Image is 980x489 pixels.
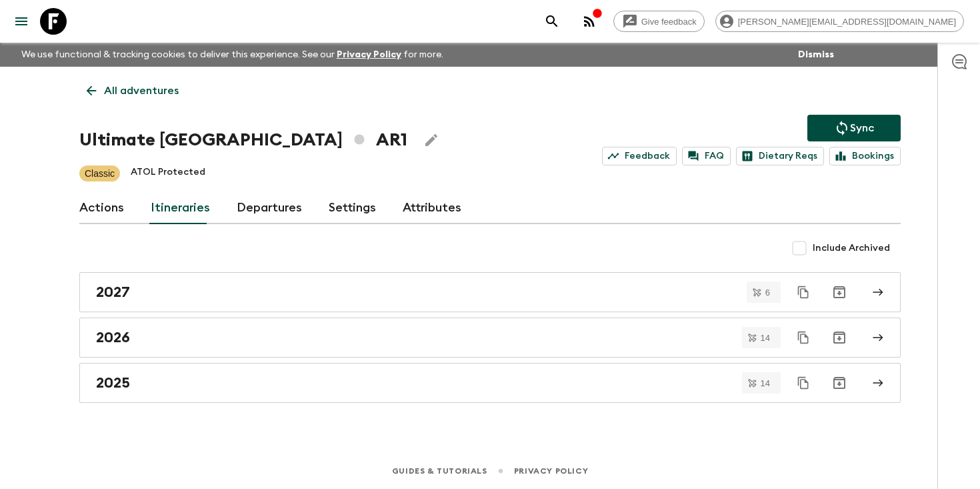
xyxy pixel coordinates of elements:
a: Privacy Policy [514,464,588,478]
span: Give feedback [634,17,704,27]
span: [PERSON_NAME][EMAIL_ADDRESS][DOMAIN_NAME] [731,17,963,27]
button: menu [8,8,35,35]
a: FAQ [682,147,731,165]
span: 14 [753,334,778,342]
p: Sync [850,120,874,136]
button: Duplicate [791,280,815,304]
button: Archive [826,370,853,396]
a: Actions [79,192,124,224]
h2: 2026 [96,329,130,346]
button: Sync adventure departures to the booking engine [807,115,901,141]
a: Departures [237,192,302,224]
button: Duplicate [791,371,815,395]
p: All adventures [104,83,179,99]
span: 6 [757,288,778,297]
button: search adventures [539,8,565,35]
button: Dismiss [795,45,837,64]
button: Archive [826,279,853,306]
a: Guides & Tutorials [392,464,487,478]
p: We use functional & tracking cookies to deliver this experience. See our for more. [16,43,449,67]
a: Bookings [829,147,901,165]
a: Feedback [602,147,677,165]
div: [PERSON_NAME][EMAIL_ADDRESS][DOMAIN_NAME] [715,11,964,32]
a: Settings [329,192,376,224]
span: 14 [753,379,778,388]
h2: 2025 [96,374,130,392]
p: Classic [85,167,115,180]
a: Dietary Reqs [736,147,824,165]
span: Include Archived [813,241,890,255]
a: Give feedback [613,11,705,32]
a: 2027 [79,272,901,312]
button: Archive [826,324,853,351]
a: 2025 [79,363,901,403]
a: All adventures [79,77,186,104]
button: Edit Adventure Title [418,127,445,153]
a: Itineraries [151,192,210,224]
h1: Ultimate [GEOGRAPHIC_DATA] AR1 [79,127,407,153]
h2: 2027 [96,284,130,301]
a: Attributes [403,192,461,224]
a: 2026 [79,318,901,358]
a: Privacy Policy [337,50,401,59]
p: ATOL Protected [131,165,205,181]
button: Duplicate [791,326,815,350]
